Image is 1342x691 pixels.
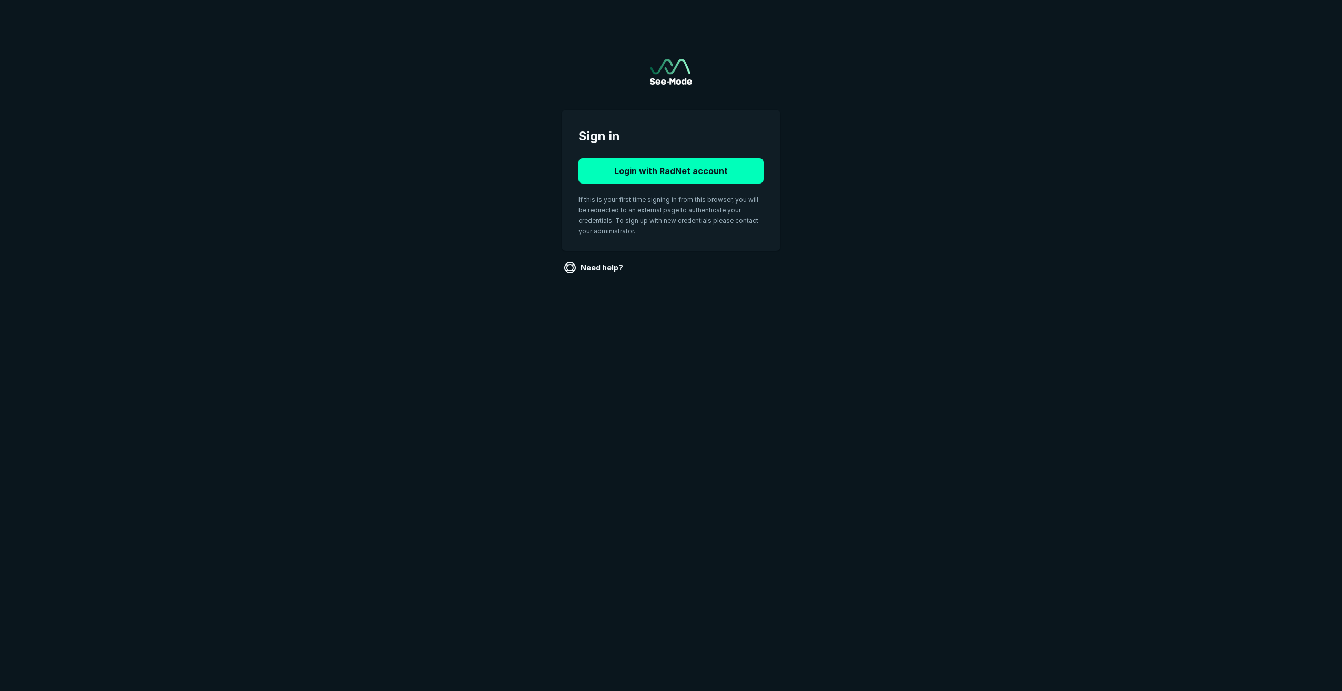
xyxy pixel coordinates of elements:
[562,259,627,276] a: Need help?
[578,196,758,235] span: If this is your first time signing in from this browser, you will be redirected to an external pa...
[578,127,764,146] span: Sign in
[650,59,692,85] img: See-Mode Logo
[578,158,764,184] button: Login with RadNet account
[650,59,692,85] a: Go to sign in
